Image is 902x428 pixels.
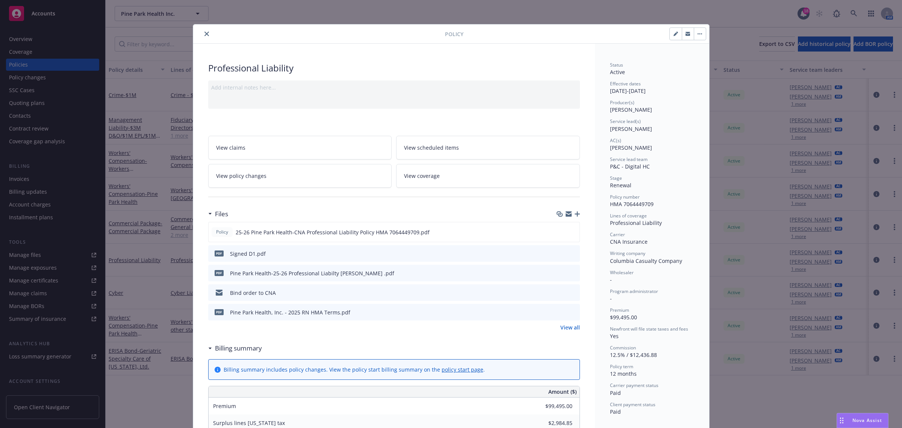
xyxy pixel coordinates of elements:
[837,413,888,428] button: Nova Assist
[216,144,245,152] span: View claims
[548,388,577,396] span: Amount ($)
[558,269,564,277] button: download file
[610,118,641,124] span: Service lead(s)
[610,163,650,170] span: P&C - Digital HC
[610,182,631,189] span: Renewal
[610,382,658,389] span: Carrier payment status
[570,289,577,297] button: preview file
[396,164,580,188] a: View coverage
[610,175,622,181] span: Stage
[610,62,623,68] span: Status
[208,62,580,74] div: Professional Liability
[610,307,629,313] span: Premium
[837,413,846,428] div: Drag to move
[528,401,577,412] input: 0.00
[610,363,633,370] span: Policy term
[208,136,392,159] a: View claims
[570,269,577,277] button: preview file
[610,125,652,132] span: [PERSON_NAME]
[610,295,612,302] span: -
[230,289,276,297] div: Bind order to CNA
[215,343,262,353] h3: Billing summary
[610,408,621,415] span: Paid
[442,366,483,373] a: policy start page
[610,288,658,294] span: Program administrator
[215,229,230,235] span: Policy
[610,99,634,106] span: Producer(s)
[610,194,640,200] span: Policy number
[211,83,577,91] div: Add internal notes here...
[570,250,577,258] button: preview file
[610,80,694,95] div: [DATE] - [DATE]
[208,209,228,219] div: Files
[215,309,224,315] span: pdf
[610,269,634,276] span: Wholesaler
[236,228,430,236] span: 25-26 Pine Park Health-CNA Professional Liability Policy HMA 7064449709.pdf
[610,106,652,113] span: [PERSON_NAME]
[560,323,580,331] a: View all
[610,156,648,162] span: Service lead team
[208,164,392,188] a: View policy changes
[215,250,224,256] span: pdf
[208,343,262,353] div: Billing summary
[215,209,228,219] h3: Files
[404,172,440,180] span: View coverage
[230,269,394,277] div: Pine Park Health-25-26 Professional Liabilty [PERSON_NAME] .pdf
[610,276,612,283] span: -
[570,228,577,236] button: preview file
[558,228,564,236] button: download file
[445,30,463,38] span: Policy
[610,200,654,208] span: HMA 7064449709
[404,144,459,152] span: View scheduled items
[852,417,882,423] span: Nova Assist
[610,219,662,226] span: Professional Liability
[396,136,580,159] a: View scheduled items
[610,389,621,396] span: Paid
[570,308,577,316] button: preview file
[610,314,637,321] span: $99,495.00
[610,80,641,87] span: Effective dates
[610,401,655,408] span: Client payment status
[558,250,564,258] button: download file
[610,332,619,340] span: Yes
[213,419,285,426] span: Surplus lines [US_STATE] tax
[610,238,648,245] span: CNA Insurance
[610,370,637,377] span: 12 months
[202,29,211,38] button: close
[215,270,224,276] span: pdf
[558,308,564,316] button: download file
[610,351,657,358] span: 12.5% / $12,436.88
[610,137,621,144] span: AC(s)
[224,366,485,373] div: Billing summary includes policy changes. View the policy start billing summary on the .
[610,250,645,256] span: Writing company
[610,68,625,76] span: Active
[610,326,688,332] span: Newfront will file state taxes and fees
[230,250,266,258] div: Signed D1.pdf
[216,172,266,180] span: View policy changes
[230,308,350,316] div: Pine Park Health, Inc. - 2025 RN HMA Terms.pdf
[610,144,652,151] span: [PERSON_NAME]
[610,345,636,351] span: Commission
[610,257,682,264] span: Columbia Casualty Company
[610,212,647,219] span: Lines of coverage
[558,289,564,297] button: download file
[213,402,236,410] span: Premium
[610,231,625,238] span: Carrier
